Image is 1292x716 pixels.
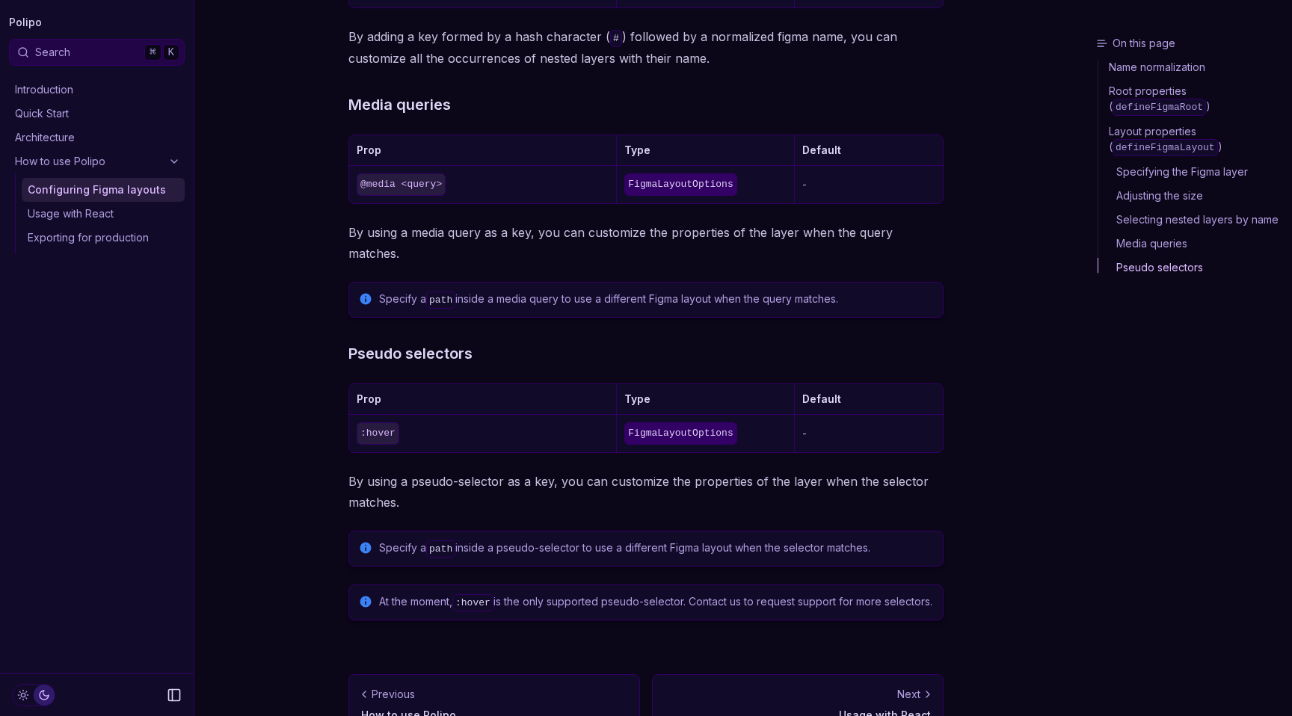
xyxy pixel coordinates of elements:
a: Architecture [9,126,185,149]
button: Collapse Sidebar [162,683,186,707]
p: Next [897,687,920,702]
th: Prop [349,135,616,166]
code: :hover [357,422,399,445]
code: FigmaLayoutOptions [624,422,736,445]
a: Media queries [348,93,451,117]
a: Pseudo selectors [348,342,473,365]
a: Introduction [9,78,185,102]
code: :hover [452,594,493,611]
p: Specify a inside a media query to use a different Figma layout when the query matches. [379,291,934,308]
code: @media <query> [357,173,446,196]
span: - [802,427,807,439]
a: Pseudo selectors [1098,256,1286,275]
a: Root properties (defineFigmaRoot) [1098,79,1286,120]
button: Search⌘K [9,39,185,66]
p: By adding a key formed by a hash character ( ) followed by a normalized figma name, you can custo... [348,26,944,69]
p: By using a pseudo-selector as a key, you can customize the properties of the layer when the selec... [348,471,944,513]
p: Previous [372,687,415,702]
p: By using a media query as a key, you can customize the properties of the layer when the query mat... [348,222,944,264]
code: # [610,30,622,47]
a: Quick Start [9,102,185,126]
a: Adjusting the size [1098,184,1286,208]
span: - [802,178,807,191]
a: Exporting for production [22,226,185,250]
code: defineFigmaLayout [1113,139,1218,156]
a: Usage with React [22,202,185,226]
a: Name normalization [1098,60,1286,79]
kbd: ⌘ [144,44,161,61]
code: path [426,540,455,558]
th: Default [794,384,943,415]
kbd: K [163,44,179,61]
code: defineFigmaRoot [1113,99,1206,116]
a: Selecting nested layers by name [1098,208,1286,232]
a: Polipo [9,12,42,33]
th: Prop [349,384,616,415]
a: Layout properties (defineFigmaLayout) [1098,120,1286,160]
a: Configuring Figma layouts [22,178,185,202]
th: Type [616,384,794,415]
p: Specify a inside a pseudo-selector to use a different Figma layout when the selector matches. [379,540,934,557]
th: Default [794,135,943,166]
a: Specifying the Figma layer [1098,160,1286,184]
h3: On this page [1096,36,1286,51]
a: Media queries [1098,232,1286,256]
p: At the moment, is the only supported pseudo-selector. Contact us to request support for more sele... [379,594,934,611]
a: How to use Polipo [9,149,185,173]
code: path [426,291,455,309]
button: Toggle Theme [12,684,55,706]
code: FigmaLayoutOptions [624,173,736,196]
th: Type [616,135,794,166]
